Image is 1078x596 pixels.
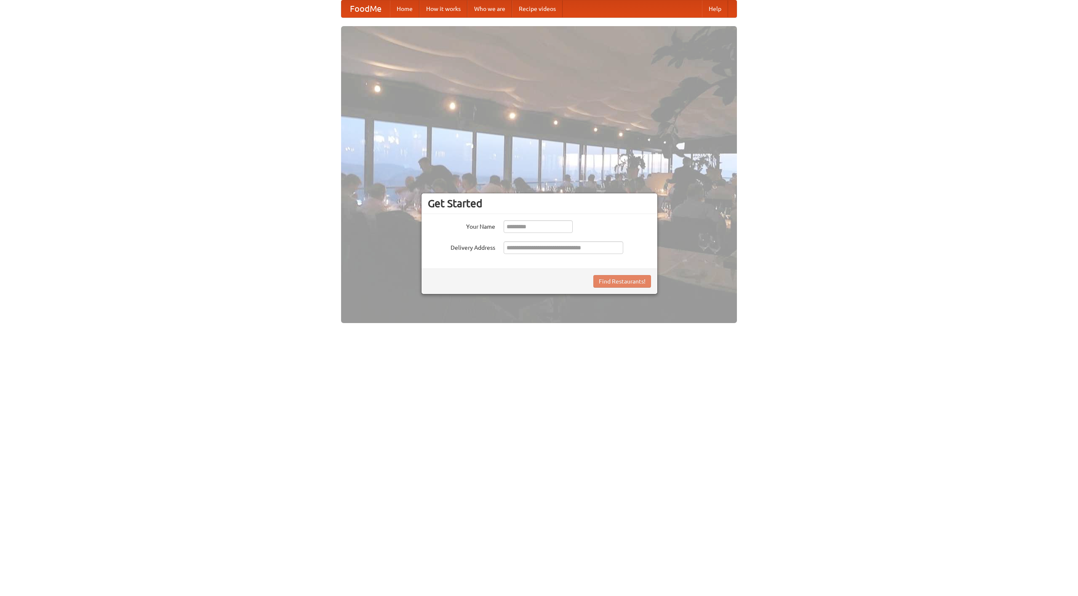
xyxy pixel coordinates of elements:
a: How it works [419,0,467,17]
h3: Get Started [428,197,651,210]
a: Home [390,0,419,17]
a: Who we are [467,0,512,17]
label: Your Name [428,220,495,231]
a: FoodMe [342,0,390,17]
button: Find Restaurants! [593,275,651,288]
a: Recipe videos [512,0,563,17]
a: Help [702,0,728,17]
label: Delivery Address [428,241,495,252]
